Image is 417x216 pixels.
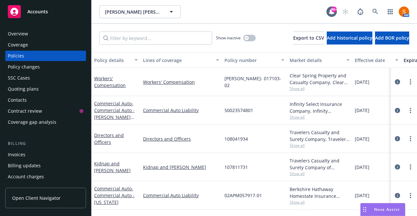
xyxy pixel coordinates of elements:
a: Switch app [384,5,397,18]
a: Contacts [5,95,86,105]
div: Lines of coverage [143,57,212,64]
span: [PERSON_NAME]- 017103-02 [224,75,284,89]
a: Contract review [5,106,86,116]
a: more [407,78,414,86]
div: Berkshire Hathaway Homestate Insurance Company, Berkshire Hathaway Homestate Companies (BHHC) [290,186,350,199]
span: Show inactive [216,35,241,41]
button: Add BOR policy [375,32,409,44]
a: Start snowing [339,5,352,18]
a: SSC Cases [5,73,86,83]
a: Kidnap and [PERSON_NAME] [94,160,131,173]
span: Show all [290,143,350,148]
span: Nova Assist [374,207,400,212]
button: Nova Assist [360,203,405,216]
a: more [407,135,414,143]
a: Directors and Officers [143,135,219,142]
a: more [407,163,414,171]
div: 99+ [331,6,337,12]
button: Effective date [352,52,401,68]
a: Quoting plans [5,84,86,94]
a: more [407,192,414,199]
a: Commercial Auto Liability [143,192,219,199]
span: [DATE] [355,79,369,85]
div: Policy number [224,57,277,64]
div: Quoting plans [8,84,39,94]
a: Accounts [5,3,86,21]
a: Search [369,5,382,18]
a: Directors and Officers [94,132,124,145]
a: circleInformation [394,107,401,114]
a: Coverage [5,40,86,50]
div: Infinity Select Insurance Company, Infinity ([PERSON_NAME]) [290,101,350,114]
button: Policy details [92,52,140,68]
button: [PERSON_NAME] [PERSON_NAME] & Associates, Inc. [99,5,181,18]
a: Report a Bug [354,5,367,18]
a: circleInformation [394,135,401,143]
a: circleInformation [394,192,401,199]
div: SSC Cases [8,73,30,83]
a: Commercial Auto Liability [143,107,219,114]
a: Policy changes [5,62,86,72]
span: - Commercial Auto - [US_STATE] [94,185,135,205]
a: Account charges [5,172,86,182]
a: Overview [5,29,86,39]
a: circleInformation [394,163,401,171]
span: Add BOR policy [375,35,409,41]
a: Coverage gap analysis [5,117,86,127]
span: [DATE] [355,107,369,114]
button: Add historical policy [327,32,372,44]
span: [DATE] [355,135,369,142]
div: Invoices [8,149,25,160]
a: Workers' Compensation [94,75,126,88]
div: Policy details [94,57,131,64]
img: photo [399,6,409,17]
span: [DATE] [355,192,369,199]
a: Commercial Auto [94,185,135,205]
div: Policy changes [8,62,40,72]
div: Billing updates [8,160,41,171]
a: Commercial Auto [94,100,135,127]
span: Show all [290,114,350,120]
span: [DATE] [355,164,369,171]
span: Show all [290,86,350,91]
div: Coverage gap analysis [8,117,56,127]
span: Open Client Navigator [12,195,61,201]
div: Account charges [8,172,44,182]
div: Policies [8,51,24,61]
span: Export to CSV [293,35,324,41]
div: Contacts [8,95,27,105]
span: Add historical policy [327,35,372,41]
span: 108041934 [224,135,248,142]
span: Accounts [27,9,48,14]
button: Lines of coverage [140,52,222,68]
span: Show all [290,171,350,176]
button: Policy number [222,52,287,68]
span: Show all [290,199,350,205]
div: Clear Spring Property and Casualty Company, Clear Spring Property and Casualty Company [290,72,350,86]
span: 107811731 [224,164,248,171]
button: Market details [287,52,352,68]
span: [PERSON_NAME] [PERSON_NAME] & Associates, Inc. [105,8,161,15]
div: Billing [5,140,86,147]
div: Contract review [8,106,42,116]
a: Invoices [5,149,86,160]
span: 50023574801 [224,107,253,114]
div: Market details [290,57,342,64]
div: Travelers Casualty and Surety Company, Travelers Insurance [290,129,350,143]
button: Export to CSV [293,32,324,44]
input: Filter by keyword... [99,32,212,44]
div: Travelers Casualty and Surety Company of America, Travelers Insurance [290,157,350,171]
a: more [407,107,414,114]
div: Coverage [8,40,28,50]
a: Workers' Compensation [143,79,219,85]
a: circleInformation [394,78,401,86]
div: Overview [8,29,28,39]
a: Billing updates [5,160,86,171]
a: Kidnap and [PERSON_NAME] [143,164,219,171]
div: Effective date [355,57,391,64]
div: Drag to move [361,203,369,216]
span: 02APM057917-01 [224,192,262,199]
a: Policies [5,51,86,61]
